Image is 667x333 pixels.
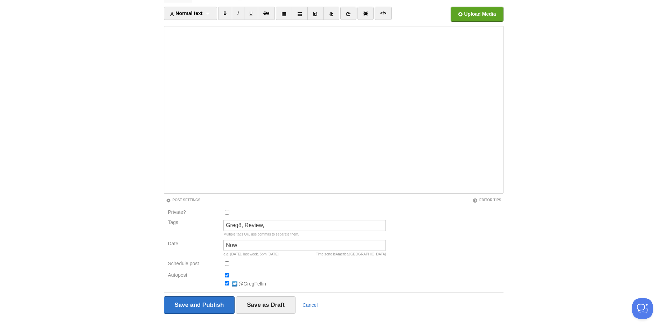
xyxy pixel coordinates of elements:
a: Editor Tips [473,198,501,202]
label: Autopost [168,273,220,279]
del: Str [263,11,269,16]
input: @GregFellin [225,281,229,285]
a: Post Settings [166,198,201,202]
span: Normal text [169,10,203,16]
div: Time zone is [316,253,386,256]
a: U [244,7,258,20]
a: Cancel [303,302,318,308]
input: Save as Draft [236,296,296,314]
a: </> [375,7,392,20]
div: Multiple tags OK, use commas to separate them. [223,233,386,236]
label: Date [168,241,220,248]
span: America/[GEOGRAPHIC_DATA] [336,252,386,256]
div: e.g. [DATE], last week, 5pm [DATE] [223,253,386,256]
img: twitter.png [232,281,237,287]
img: pagebreak-icon.png [363,11,368,16]
label: Tags [166,220,222,225]
a: B [218,7,232,20]
label: Schedule post [168,261,220,268]
a: I [232,7,244,20]
input: Save and Publish [164,296,235,314]
label: @GregFellin [223,281,266,288]
iframe: Help Scout Beacon - Open [632,298,653,319]
label: Private? [168,210,220,216]
a: Str [258,7,275,20]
